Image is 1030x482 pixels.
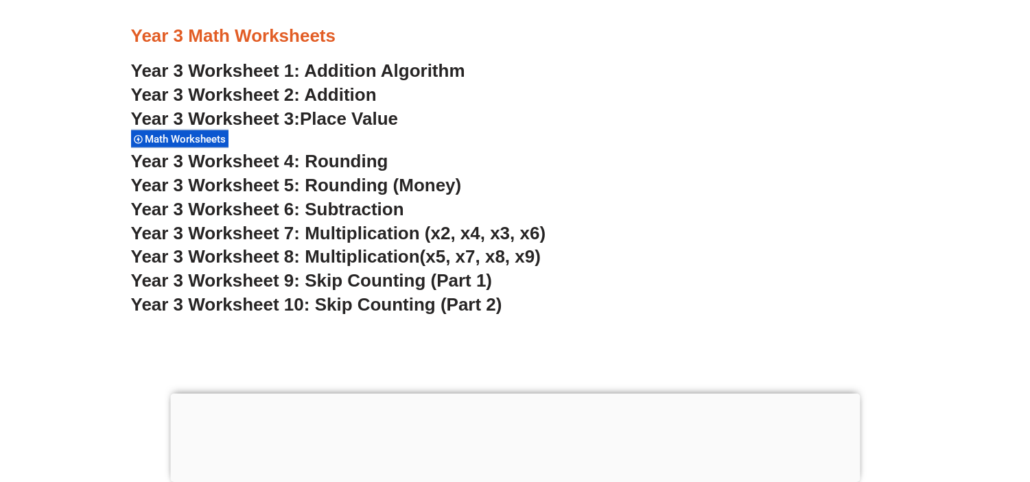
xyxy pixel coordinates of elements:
a: Year 3 Worksheet 8: Multiplication(x5, x7, x8, x9) [131,246,541,267]
a: Year 3 Worksheet 2: Addition [131,84,377,105]
iframe: Chat Widget [802,328,1030,482]
a: Year 3 Worksheet 6: Subtraction [131,199,404,219]
a: Year 3 Worksheet 9: Skip Counting (Part 1) [131,270,493,291]
a: Year 3 Worksheet 10: Skip Counting (Part 2) [131,294,502,315]
span: (x5, x7, x8, x9) [420,246,541,267]
h3: Year 3 Math Worksheets [131,25,900,48]
a: Year 3 Worksheet 7: Multiplication (x2, x4, x3, x6) [131,223,546,243]
iframe: Advertisement [170,394,860,479]
div: Math Worksheets [131,130,229,148]
span: Year 3 Worksheet 3: [131,108,301,129]
a: Year 3 Worksheet 5: Rounding (Money) [131,175,462,195]
span: Year 3 Worksheet 8: Multiplication [131,246,420,267]
span: Math Worksheets [145,133,231,145]
a: Year 3 Worksheet 1: Addition Algorithm [131,60,465,81]
a: Year 3 Worksheet 4: Rounding [131,151,388,171]
span: Place Value [300,108,398,129]
a: Year 3 Worksheet 3:Place Value [131,108,399,129]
